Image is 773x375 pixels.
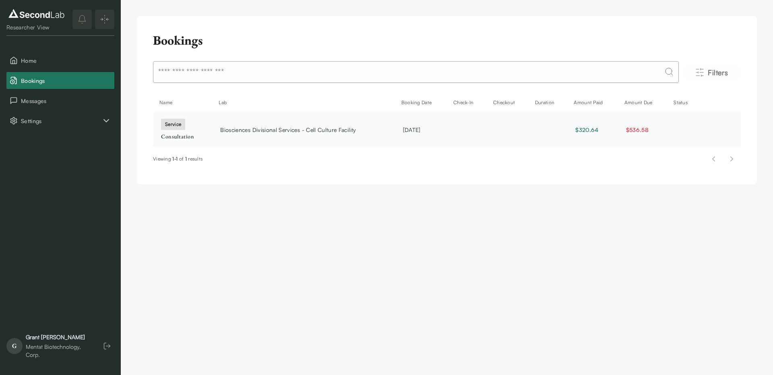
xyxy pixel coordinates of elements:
[6,7,66,20] img: logo
[161,120,204,140] a: serviceConsultation
[6,92,114,109] button: Messages
[21,56,111,65] span: Home
[487,93,529,112] th: Checkout
[95,10,114,29] button: Expand/Collapse sidebar
[21,117,101,125] span: Settings
[6,112,114,129] div: Settings sub items
[6,52,114,69] button: Home
[567,93,618,112] th: Amount Paid
[161,133,204,140] div: Consultation
[708,67,728,78] span: Filters
[153,93,212,112] th: Name
[153,32,203,48] h2: Bookings
[6,72,114,89] button: Bookings
[212,93,395,112] th: Lab
[6,112,114,129] button: Settings
[529,93,568,112] th: Duration
[618,93,668,112] th: Amount Due
[395,93,447,112] th: Booking Date
[667,93,741,112] th: Status
[626,126,649,133] span: $536.58
[21,76,111,85] span: Bookings
[185,156,187,162] span: 1
[72,10,92,29] button: notifications
[153,155,203,163] div: Viewing of results
[161,119,185,130] div: service
[403,126,439,134] div: [DATE]
[220,126,356,134] span: Biosciences Divisional Services - Cell Culture Facility
[575,126,598,133] span: $320.64
[6,23,66,31] div: Researcher View
[172,156,178,162] span: 1 - 1
[447,93,487,112] th: Check-In
[682,64,741,81] button: Filters
[21,97,111,105] span: Messages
